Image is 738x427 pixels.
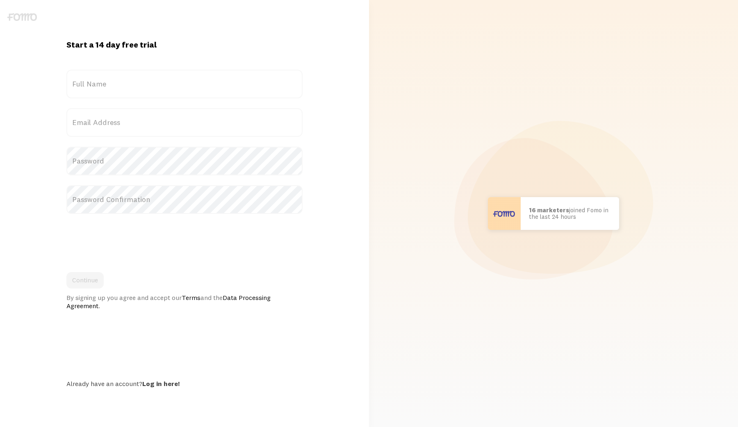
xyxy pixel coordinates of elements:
b: 16 marketers [529,206,569,214]
a: Data Processing Agreement [66,293,271,310]
h1: Start a 14 day free trial [66,39,303,50]
label: Password [66,147,303,175]
label: Password Confirmation [66,185,303,214]
div: Already have an account? [66,379,303,388]
img: fomo-logo-gray-b99e0e8ada9f9040e2984d0d95b3b12da0074ffd48d1e5cb62ac37fc77b0b268.svg [7,13,37,21]
label: Full Name [66,70,303,98]
a: Log in here! [142,379,180,388]
a: Terms [182,293,200,302]
p: joined Fomo in the last 24 hours [529,207,611,220]
img: User avatar [488,197,521,230]
iframe: reCAPTCHA [66,224,191,256]
div: By signing up you agree and accept our and the . [66,293,303,310]
label: Email Address [66,108,303,137]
